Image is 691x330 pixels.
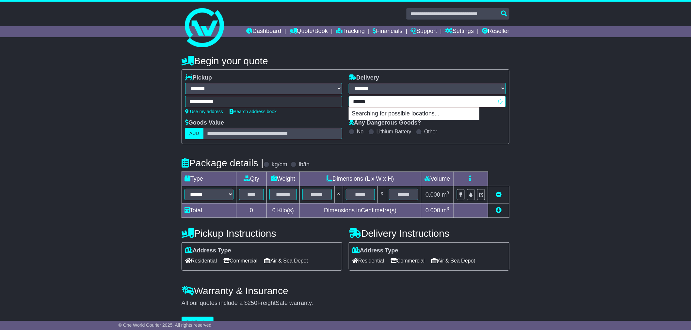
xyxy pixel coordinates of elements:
[426,207,440,214] span: 0.000
[349,74,379,82] label: Delivery
[182,285,509,296] h4: Warranty & Insurance
[334,186,343,203] td: x
[357,128,363,135] label: No
[182,317,214,328] button: Get Quotes
[391,256,425,266] span: Commercial
[299,161,310,168] label: lb/in
[223,256,257,266] span: Commercial
[424,128,437,135] label: Other
[236,172,267,186] td: Qty
[289,26,328,37] a: Quote/Book
[182,228,342,239] h4: Pickup Instructions
[431,256,475,266] span: Air & Sea Depot
[482,26,509,37] a: Reseller
[426,191,440,198] span: 0.000
[185,74,212,82] label: Pickup
[349,228,509,239] h4: Delivery Instructions
[299,203,421,217] td: Dimensions in Centimetre(s)
[352,247,398,254] label: Address Type
[182,203,236,217] td: Total
[421,172,454,186] td: Volume
[349,119,421,127] label: Any Dangerous Goods?
[447,206,449,211] sup: 3
[185,256,217,266] span: Residential
[119,322,213,328] span: © One World Courier 2025. All rights reserved.
[299,172,421,186] td: Dimensions (L x W x H)
[267,203,300,217] td: Kilo(s)
[352,256,384,266] span: Residential
[236,203,267,217] td: 0
[182,172,236,186] td: Type
[349,96,506,107] typeahead: Please provide city
[410,26,437,37] a: Support
[496,191,502,198] a: Remove this item
[267,172,300,186] td: Weight
[377,128,411,135] label: Lithium Battery
[248,300,257,306] span: 250
[185,247,231,254] label: Address Type
[246,26,281,37] a: Dashboard
[445,26,474,37] a: Settings
[496,207,502,214] a: Add new item
[442,207,449,214] span: m
[182,157,264,168] h4: Package details |
[442,191,449,198] span: m
[185,109,223,114] a: Use my address
[373,26,403,37] a: Financials
[182,300,509,307] div: All our quotes include a $ FreightSafe warranty.
[185,119,224,127] label: Goods Value
[447,190,449,195] sup: 3
[185,128,203,139] label: AUD
[349,108,479,120] p: Searching for possible locations...
[378,186,386,203] td: x
[230,109,277,114] a: Search address book
[272,161,287,168] label: kg/cm
[182,55,509,66] h4: Begin your quote
[272,207,276,214] span: 0
[264,256,308,266] span: Air & Sea Depot
[336,26,365,37] a: Tracking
